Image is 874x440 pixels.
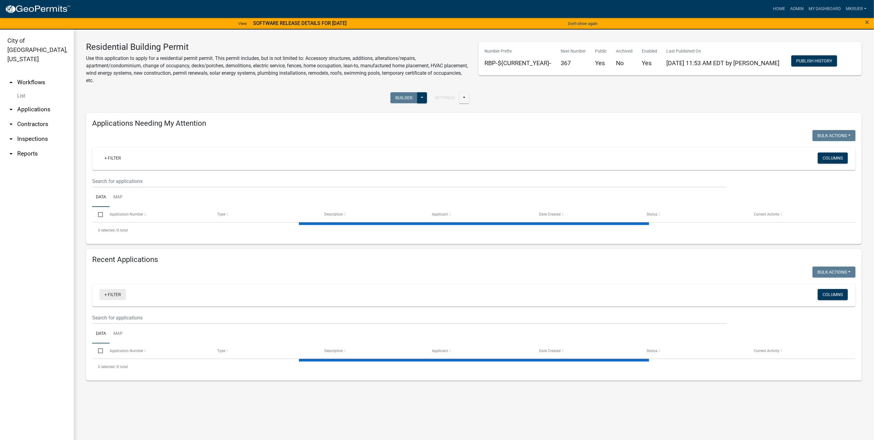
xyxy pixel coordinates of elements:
[818,289,848,300] button: Columns
[100,289,126,300] a: + Filter
[843,3,869,15] a: mkruer
[533,207,641,222] datatable-header-cell: Date Created
[92,359,856,375] div: 0 total
[754,212,780,216] span: Current Activity
[561,48,586,54] p: Next Number
[100,153,126,164] a: + Filter
[748,207,856,222] datatable-header-cell: Current Activity
[104,343,211,358] datatable-header-cell: Application Number
[647,212,657,216] span: Status
[813,267,856,278] button: Bulk Actions
[430,92,460,103] button: Settings
[432,212,448,216] span: Applicant
[110,324,126,344] a: Map
[865,18,869,26] button: Close
[325,349,343,353] span: Description
[539,212,561,216] span: Date Created
[110,349,143,353] span: Application Number
[98,365,117,369] span: 0 selected /
[813,130,856,141] button: Bulk Actions
[92,223,856,238] div: 0 total
[667,59,780,67] span: [DATE] 11:53 AM EDT by [PERSON_NAME]
[616,48,633,54] p: Archived
[110,212,143,216] span: Application Number
[788,3,806,15] a: Admin
[217,212,225,216] span: Type
[818,153,848,164] button: Columns
[92,343,104,358] datatable-header-cell: Select
[92,311,727,324] input: Search for applications
[865,18,869,26] span: ×
[7,79,15,86] i: arrow_drop_up
[7,150,15,157] i: arrow_drop_down
[86,55,469,84] p: Use this application to apply for a residential permit permit. This permit includes, but is not l...
[211,207,319,222] datatable-header-cell: Type
[647,349,657,353] span: Status
[426,207,534,222] datatable-header-cell: Applicant
[770,3,788,15] a: Home
[92,324,110,344] a: Data
[642,48,657,54] p: Enabled
[7,121,15,128] i: arrow_drop_down
[319,343,426,358] datatable-header-cell: Description
[485,59,552,67] h5: RBP-${CURRENT_YEAR}-
[7,135,15,143] i: arrow_drop_down
[92,119,856,128] h4: Applications Needing My Attention
[319,207,426,222] datatable-header-cell: Description
[104,207,211,222] datatable-header-cell: Application Number
[539,349,561,353] span: Date Created
[641,343,748,358] datatable-header-cell: Status
[110,188,126,207] a: Map
[92,188,110,207] a: Data
[566,18,600,29] button: Don't show again
[92,175,727,188] input: Search for applications
[92,255,856,264] h4: Recent Applications
[748,343,856,358] datatable-header-cell: Current Activity
[253,20,347,26] strong: SOFTWARE RELEASE DETAILS FOR [DATE]
[217,349,225,353] span: Type
[7,106,15,113] i: arrow_drop_down
[642,59,657,67] h5: Yes
[806,3,843,15] a: My Dashboard
[390,92,417,103] button: Builder
[595,59,607,67] h5: Yes
[236,18,249,29] a: View
[325,212,343,216] span: Description
[98,228,117,232] span: 0 selected /
[485,48,552,54] p: Number Prefix
[211,343,319,358] datatable-header-cell: Type
[432,349,448,353] span: Applicant
[791,55,837,66] button: Publish History
[595,48,607,54] p: Public
[561,59,586,67] h5: 367
[616,59,633,67] h5: No
[92,207,104,222] datatable-header-cell: Select
[641,207,748,222] datatable-header-cell: Status
[667,48,780,54] p: Last Published On
[86,42,469,52] h3: Residential Building Permit
[754,349,780,353] span: Current Activity
[791,59,837,64] wm-modal-confirm: Workflow Publish History
[426,343,534,358] datatable-header-cell: Applicant
[533,343,641,358] datatable-header-cell: Date Created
